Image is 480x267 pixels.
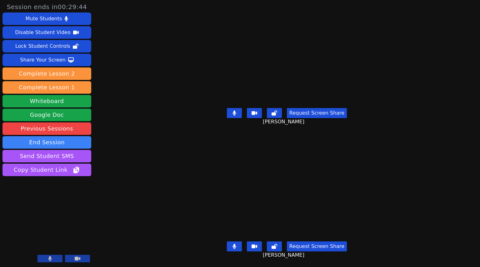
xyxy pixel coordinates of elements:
span: [PERSON_NAME] [263,251,306,259]
button: Copy Student Link [2,164,91,176]
button: Whiteboard [2,95,91,107]
button: Complete Lesson 2 [2,67,91,80]
a: Previous Sessions [2,122,91,135]
button: Request Screen Share [287,108,347,118]
button: Mute Students [2,12,91,25]
div: Mute Students [26,14,62,24]
button: Share Your Screen [2,54,91,66]
a: Google Doc [2,109,91,121]
button: Request Screen Share [287,241,347,251]
div: Share Your Screen [20,55,66,65]
button: Complete Lesson 1 [2,81,91,94]
div: Lock Student Controls [15,41,70,51]
button: End Session [2,136,91,149]
time: 00:29:44 [58,3,87,11]
button: Send Student SMS [2,150,91,162]
span: Session ends in [7,2,87,11]
div: Disable Student Video [15,27,70,37]
button: Lock Student Controls [2,40,91,52]
span: Copy Student Link [14,166,80,174]
span: [PERSON_NAME] [263,118,306,126]
button: Disable Student Video [2,26,91,39]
